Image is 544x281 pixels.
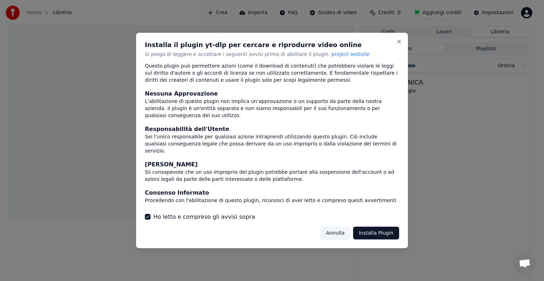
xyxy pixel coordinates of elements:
[145,42,399,48] h2: Installa il plugin yt-dlp per cercare e riprodurre video online
[145,133,399,154] div: Sei l'unico responsabile per qualsiasi azione intraprendi utilizzando questo plugin. Ciò include ...
[145,89,399,98] div: Nessuna Approvazione
[153,212,255,221] label: Ho letto e compreso gli avvisi sopra
[353,226,399,239] button: Installa Plugin
[145,160,399,168] div: [PERSON_NAME]
[320,226,350,239] button: Annulla
[145,125,399,133] div: Responsabilità dell'Utente
[145,168,399,183] div: Sii consapevole che un uso improprio del plugin potrebbe portare alla sospensione dell'account o ...
[145,62,399,84] div: Questo plugin può permettere azioni (come il download di contenuti) che potrebbero violare le leg...
[145,98,399,119] div: L'abilitazione di questo plugin non implica un'approvazione o un supporto da parte della nostra a...
[145,51,399,58] p: Si prega di leggere e accettare i seguenti avvisi prima di abilitare il plugin.
[145,188,399,197] div: Consenso Informato
[145,197,399,211] div: Procedendo con l'abilitazione di questo plugin, riconosci di aver letto e compreso questi avverti...
[331,51,369,57] span: project website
